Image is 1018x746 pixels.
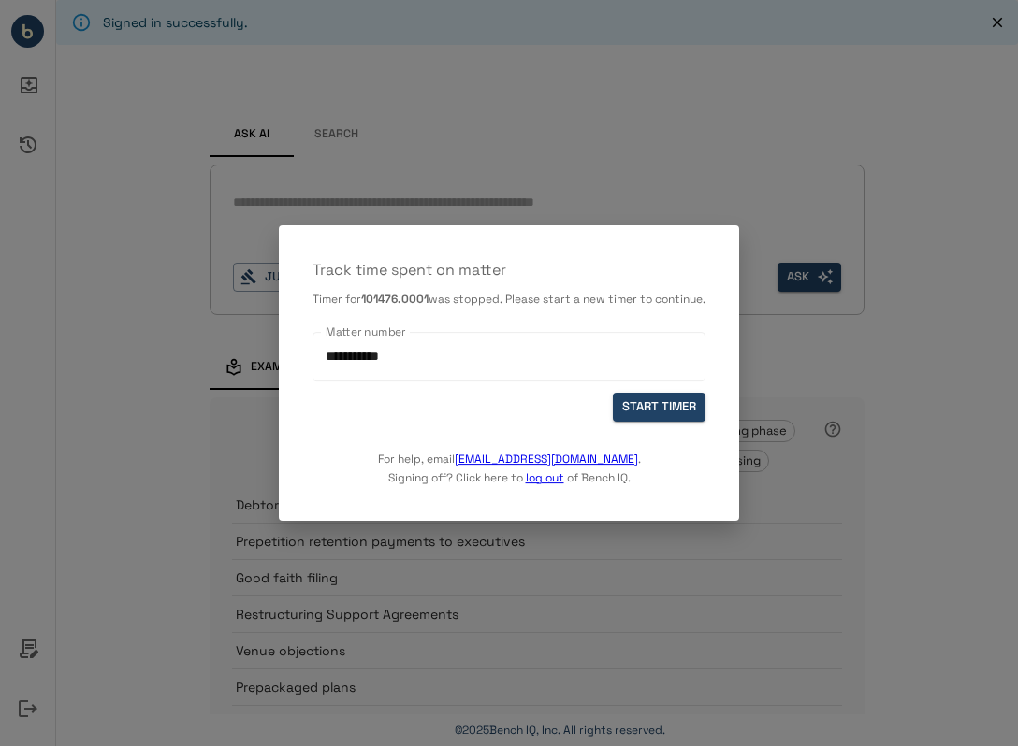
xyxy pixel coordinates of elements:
[613,393,705,422] button: START TIMER
[313,292,361,307] span: Timer for
[361,292,429,307] b: 101476.0001
[378,422,641,487] p: For help, email . Signing off? Click here to of Bench IQ.
[429,292,705,307] span: was stopped. Please start a new timer to continue.
[326,323,406,339] label: Matter number
[313,259,705,281] p: Track time spent on matter
[455,452,638,466] a: [EMAIL_ADDRESS][DOMAIN_NAME]
[526,470,564,485] a: log out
